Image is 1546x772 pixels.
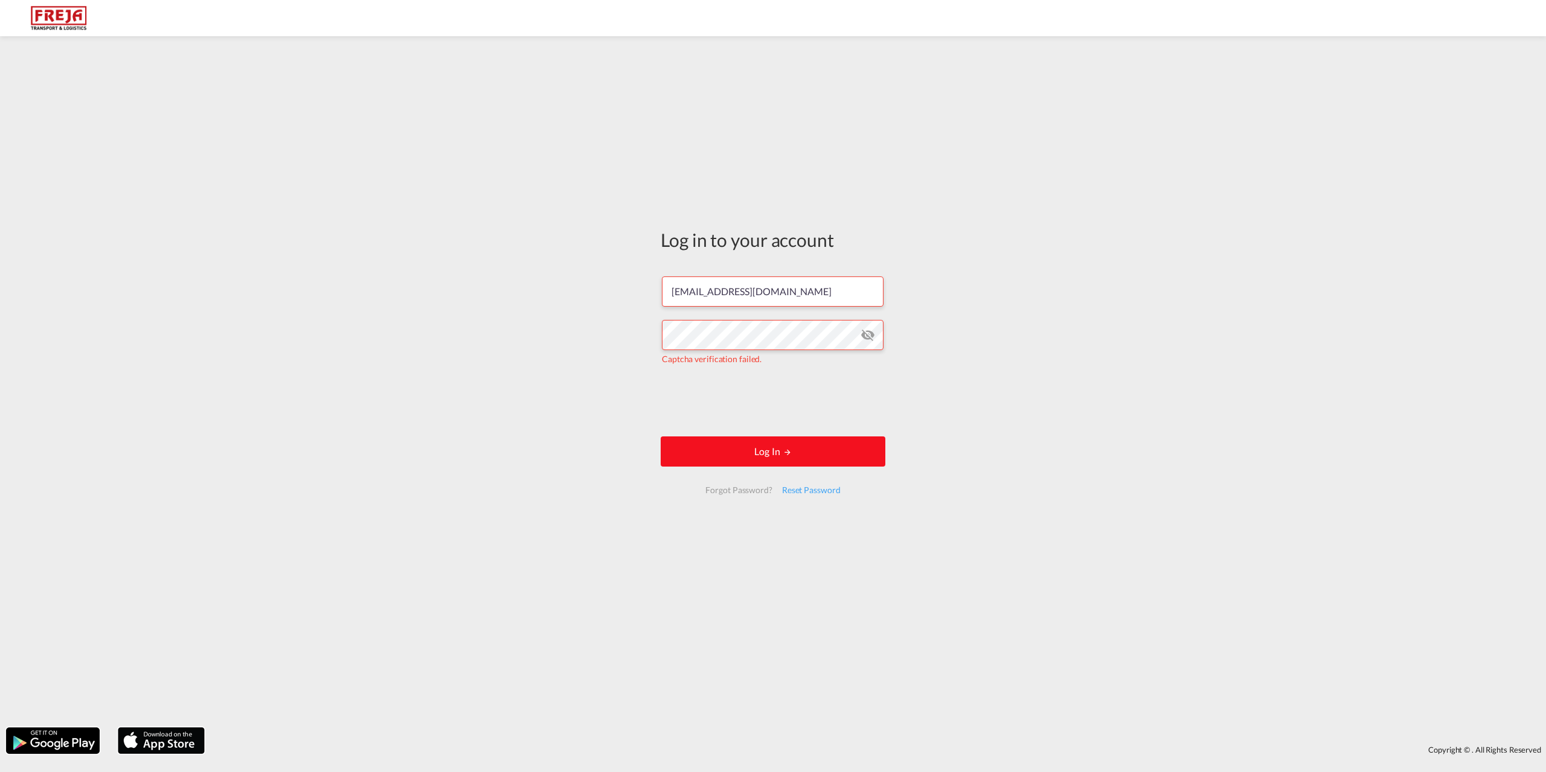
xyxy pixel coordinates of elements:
[661,227,885,252] div: Log in to your account
[662,276,884,307] input: Enter email/phone number
[861,328,875,342] md-icon: icon-eye-off
[777,479,845,501] div: Reset Password
[681,377,865,424] iframe: reCAPTCHA
[661,436,885,467] button: LOGIN
[117,726,206,755] img: apple.png
[211,739,1546,760] div: Copyright © . All Rights Reserved
[662,354,762,364] span: Captcha verification failed.
[5,726,101,755] img: google.png
[18,5,100,32] img: 586607c025bf11f083711d99603023e7.png
[701,479,777,501] div: Forgot Password?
